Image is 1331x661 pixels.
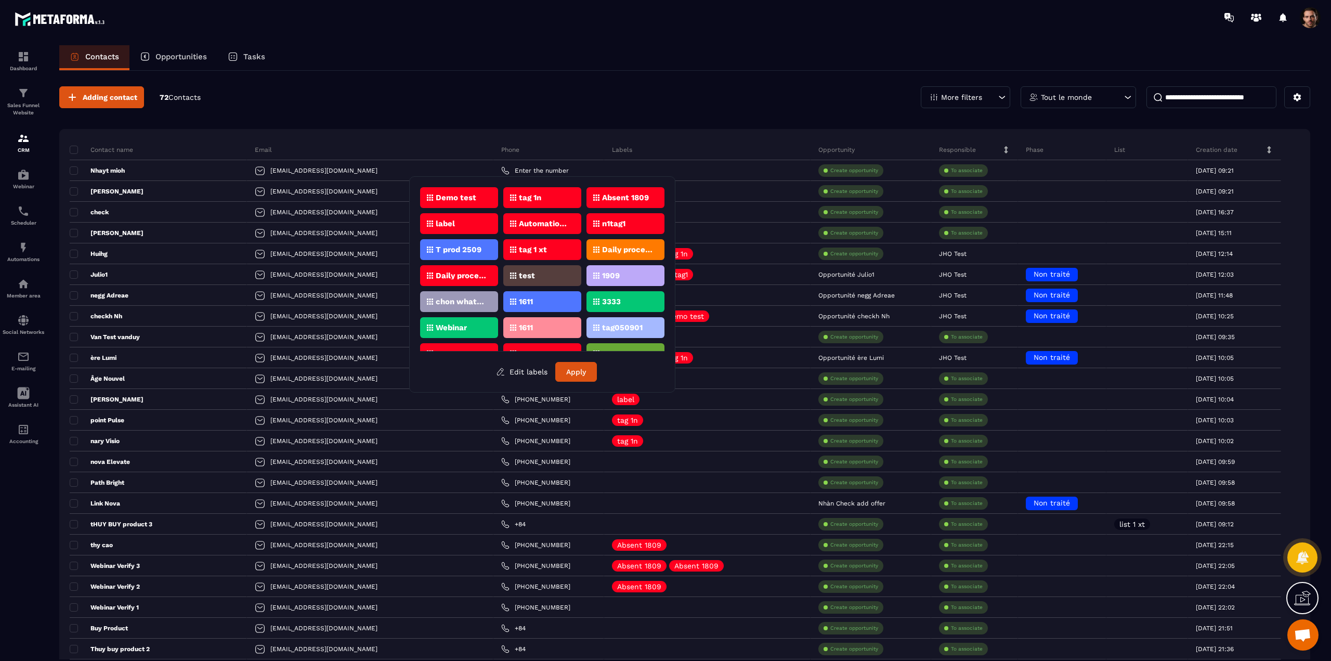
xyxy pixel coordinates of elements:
a: formationformationCRM [3,124,44,161]
p: tag050902 [436,350,478,357]
p: JHO Test [939,292,967,299]
p: 1611 [519,324,533,331]
button: Adding contact [59,86,144,108]
p: Absent 1809 [674,562,719,569]
a: [PHONE_NUMBER] [501,416,570,424]
p: Opportunité Julio1 [818,271,875,278]
p: Link Nova [70,499,120,508]
p: Labels [612,146,632,154]
a: +84 [501,520,526,528]
p: Julio1 [70,270,108,279]
p: [DATE] 22:15 [1196,541,1234,549]
a: Tasks [217,45,276,70]
p: Âge Nouvel [70,374,125,383]
p: Webinar Verify 1 [70,603,139,612]
p: Create opportunity [830,645,878,653]
p: Van Test vanduy [70,333,140,341]
p: Create opportunity [830,541,878,549]
p: Social Networks [3,329,44,335]
p: Opportunité negg Adreae [818,292,895,299]
p: To associate [951,521,983,528]
p: test [519,272,535,279]
p: Create opportunity [830,625,878,632]
p: n1tag1 [602,220,625,227]
a: automationsautomationsMember area [3,270,44,306]
a: [PHONE_NUMBER] [501,499,570,508]
img: automations [17,169,30,181]
p: n1tag1 [667,271,688,278]
p: JHO Test [939,313,967,320]
button: Edit labels [488,362,555,381]
p: To associate [951,229,983,237]
p: Opportunité checkh Nh [818,313,890,320]
p: To associate [951,375,983,382]
p: [DATE] 16:37 [1196,209,1234,216]
p: List [1114,146,1125,154]
p: Accounting [3,438,44,444]
p: Sales Funnel Website [3,102,44,116]
p: Opportunité ère Lumi [818,354,884,361]
p: thy cao [70,541,113,549]
a: Contacts [59,45,129,70]
span: Adding contact [83,92,137,102]
p: [DATE] 22:04 [1196,583,1235,590]
p: Create opportunity [830,209,878,216]
p: tag 1n [667,250,688,257]
p: Demo test [667,313,704,320]
p: Absent 1809 [617,583,661,590]
p: To associate [951,167,983,174]
p: Buy Product [70,624,128,632]
p: Create opportunity [830,583,878,590]
p: Create opportunity [830,604,878,611]
span: Non traité [1034,270,1070,278]
p: To associate [951,209,983,216]
p: Webinar [436,324,467,331]
p: [DATE] 22:05 [1196,562,1235,569]
p: Opportunity [818,146,855,154]
p: [DATE] 09:12 [1196,521,1234,528]
p: Create opportunity [830,437,878,445]
p: Contact name [70,146,133,154]
img: social-network [17,314,30,327]
p: Nhayt mioh [70,166,125,175]
p: Webinar Verify 3 [70,562,140,570]
p: 1909 [602,272,620,279]
img: logo [15,9,108,29]
p: [DATE] 10:05 [1196,375,1234,382]
a: [PHONE_NUMBER] [501,458,570,466]
p: 1611 [519,298,533,305]
a: [PHONE_NUMBER] [501,582,570,591]
p: Thuy buy product 2 [70,645,150,653]
p: Create opportunity [830,458,878,465]
p: check [70,208,109,216]
a: [PHONE_NUMBER] [501,437,570,445]
p: To associate [951,479,983,486]
p: tag05903 [519,350,556,357]
p: [PERSON_NAME] [70,395,143,404]
p: tHUY BUY product 3 [70,520,152,528]
p: Scheduler [3,220,44,226]
a: emailemailE-mailing [3,343,44,379]
p: Create opportunity [830,417,878,424]
p: [DATE] 21:51 [1196,625,1233,632]
p: [DATE] 09:21 [1196,167,1234,174]
img: formation [17,50,30,63]
p: [DATE] 09:21 [1196,188,1234,195]
img: formation [17,132,30,145]
p: To associate [951,396,983,403]
p: [DATE] 12:14 [1196,250,1233,257]
a: [PHONE_NUMBER] [501,395,570,404]
p: [DATE] 10:05 [1196,354,1234,361]
span: Contacts [168,93,201,101]
p: CRM [3,147,44,153]
p: chon whatsapp [436,298,486,305]
span: Non traité [1034,353,1070,361]
p: Automations [3,256,44,262]
p: JHO Test [939,354,967,361]
a: social-networksocial-networkSocial Networks [3,306,44,343]
p: Absent 1809 [617,541,661,549]
p: To associate [951,188,983,195]
p: [DATE] 10:25 [1196,313,1234,320]
p: Create opportunity [830,375,878,382]
p: tag050901 [602,324,643,331]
